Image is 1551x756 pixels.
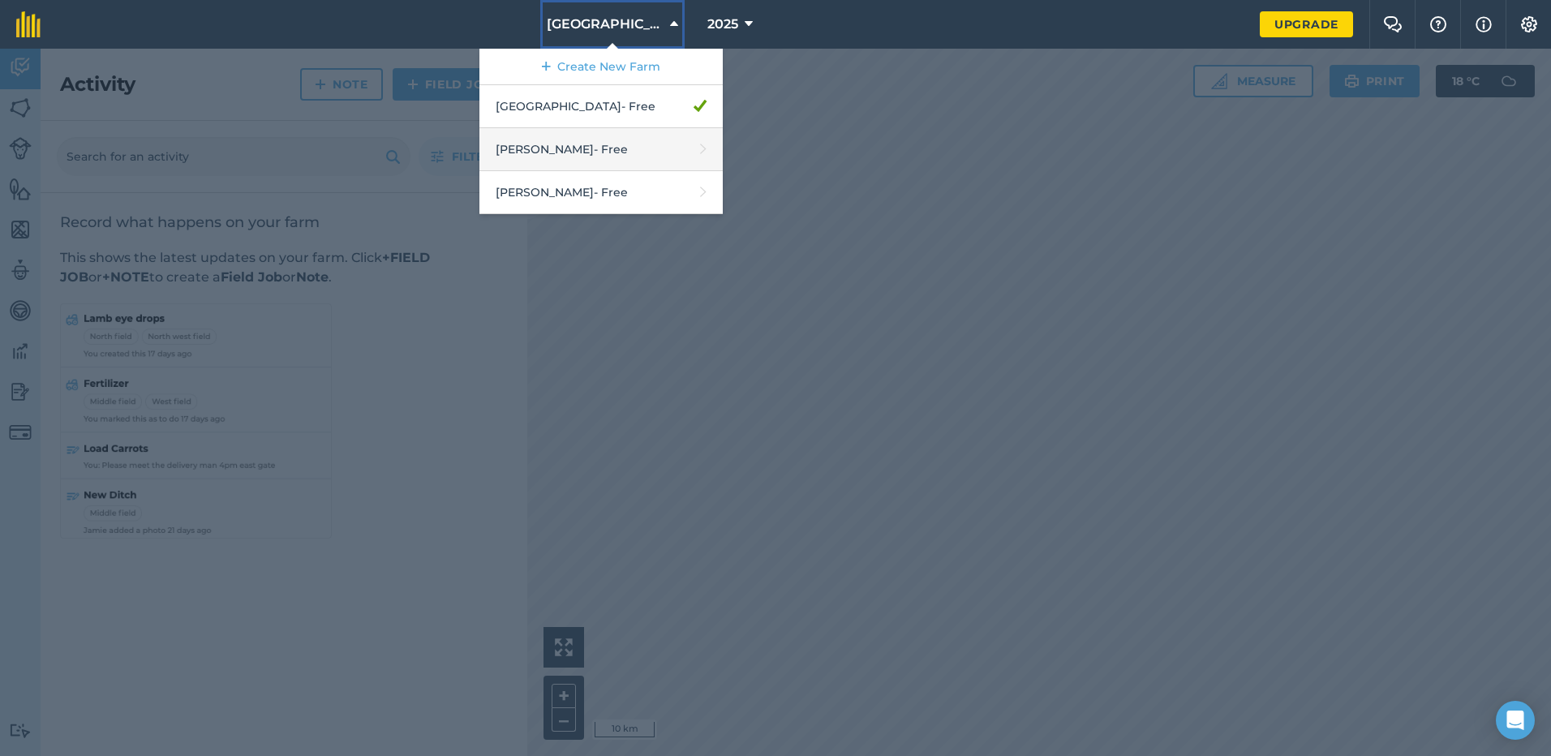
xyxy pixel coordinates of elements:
[1519,16,1539,32] img: A cog icon
[479,85,723,128] a: [GEOGRAPHIC_DATA]- Free
[1383,16,1403,32] img: Two speech bubbles overlapping with the left bubble in the forefront
[16,11,41,37] img: fieldmargin Logo
[1429,16,1448,32] img: A question mark icon
[479,128,723,171] a: [PERSON_NAME]- Free
[479,171,723,214] a: [PERSON_NAME]- Free
[1260,11,1353,37] a: Upgrade
[547,15,664,34] span: [GEOGRAPHIC_DATA]
[1496,701,1535,740] div: Open Intercom Messenger
[479,49,723,85] a: Create New Farm
[707,15,738,34] span: 2025
[1476,15,1492,34] img: svg+xml;base64,PHN2ZyB4bWxucz0iaHR0cDovL3d3dy53My5vcmcvMjAwMC9zdmciIHdpZHRoPSIxNyIgaGVpZ2h0PSIxNy...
